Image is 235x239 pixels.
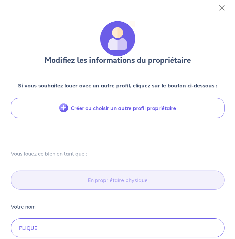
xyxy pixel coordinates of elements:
p: Vous louez ce bien en tant que : [11,150,225,157]
input: Doe [11,218,225,237]
button: Créer ou choisir un autre profil propriétaire [11,98,225,118]
h4: Modifiez les informations du propriétaire [11,56,225,65]
input: category-placeholder [11,171,225,190]
button: Close [217,3,227,13]
p: Votre nom [11,203,36,211]
img: illu_account_add.svg [100,21,136,56]
strong: Si vous souhaitez louer avec un autre profil, cliquez sur le bouton ci-dessous : [18,82,217,89]
img: archivate [59,103,68,113]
